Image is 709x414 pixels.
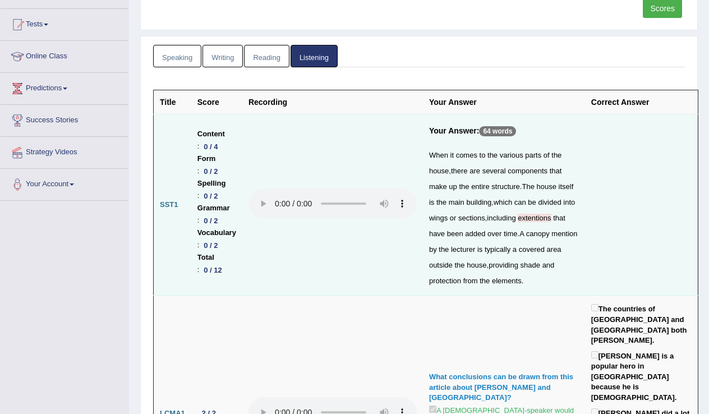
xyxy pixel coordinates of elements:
[429,277,461,285] span: protection
[591,349,692,403] label: [PERSON_NAME] is a popular hero in [GEOGRAPHIC_DATA] because he is [DEMOGRAPHIC_DATA].
[447,229,463,238] span: been
[197,128,236,153] li: :
[526,229,550,238] span: canopy
[538,198,561,206] span: divided
[197,202,236,227] li: :
[1,41,128,69] a: Online Class
[191,90,242,114] th: Score
[439,245,449,254] span: the
[199,141,222,153] div: 0 / 4
[487,229,501,238] span: over
[1,9,128,37] a: Tests
[197,227,236,251] li: :
[487,151,498,159] span: the
[467,261,486,269] span: house
[429,182,447,191] span: make
[199,215,222,227] div: 0 / 2
[436,198,446,206] span: the
[454,261,464,269] span: the
[477,245,482,254] span: is
[591,304,598,311] input: The countries of [GEOGRAPHIC_DATA] and [GEOGRAPHIC_DATA] both [PERSON_NAME].
[197,153,236,177] li: :
[429,126,479,135] b: Your Answer:
[450,214,457,222] span: or
[563,198,575,206] span: into
[521,261,540,269] span: shade
[504,229,518,238] span: time
[450,151,454,159] span: it
[429,229,445,238] span: have
[449,198,464,206] span: main
[489,261,518,269] span: providing
[429,148,579,289] div: , . , , . , .
[551,229,577,238] span: mention
[591,351,598,358] input: [PERSON_NAME] is a popular hero in [GEOGRAPHIC_DATA] because he is [DEMOGRAPHIC_DATA].
[197,251,214,264] b: Total
[480,151,486,159] span: to
[550,167,562,175] span: that
[447,182,449,191] span: Possible typo: you repeated a whitespace (did you mean: )
[494,198,512,206] span: which
[429,151,448,159] span: When
[518,214,551,222] span: Possible spelling mistake found. (did you mean: extensions)
[525,151,541,159] span: parts
[197,153,216,165] b: Form
[449,182,457,191] span: up
[485,245,510,254] span: typically
[466,198,491,206] span: building
[519,229,524,238] span: A
[154,90,191,114] th: Title
[244,45,289,68] a: Reading
[471,182,490,191] span: entire
[451,167,468,175] span: there
[202,45,243,68] a: Writing
[429,214,448,222] span: wings
[1,73,128,101] a: Predictions
[553,214,565,222] span: that
[513,245,517,254] span: a
[199,165,222,177] div: 0 / 2
[487,214,515,222] span: including
[197,177,226,190] b: Spelling
[463,277,478,285] span: from
[153,45,201,68] a: Speaking
[429,245,437,254] span: by
[542,261,555,269] span: and
[199,264,226,276] div: 0 / 12
[199,240,222,251] div: 0 / 2
[479,126,516,136] p: 64 words
[456,151,477,159] span: comes
[459,182,469,191] span: the
[508,167,547,175] span: components
[465,229,485,238] span: added
[480,167,482,175] span: Possible typo: you repeated a whitespace (did you mean: )
[458,214,485,222] span: sections
[197,251,236,276] li: :
[429,167,449,175] span: house
[514,198,526,206] span: can
[197,128,225,140] b: Content
[469,167,480,175] span: are
[197,227,236,239] b: Vocabulary
[480,277,490,285] span: the
[160,200,178,209] b: SST1
[491,182,520,191] span: structure
[429,261,453,269] span: outside
[547,245,561,254] span: area
[482,167,506,175] span: several
[199,190,222,202] div: 0 / 2
[197,202,230,214] b: Grammar
[1,137,128,165] a: Strategy Videos
[519,245,545,254] span: covered
[522,182,534,191] span: The
[500,151,523,159] span: various
[242,90,423,114] th: Recording
[544,151,550,159] span: of
[528,198,536,206] span: be
[551,151,561,159] span: the
[492,277,522,285] span: elements
[451,245,475,254] span: lecturer
[429,406,436,413] input: A [DEMOGRAPHIC_DATA]-speaker would probably not like this statue.
[585,90,698,114] th: Correct Answer
[291,45,338,68] a: Listening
